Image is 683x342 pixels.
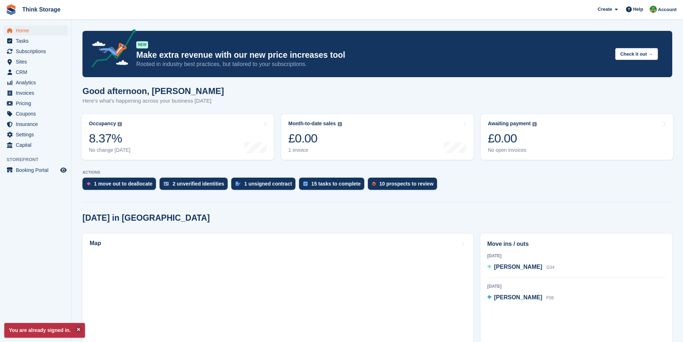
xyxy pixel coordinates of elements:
div: [DATE] [487,253,665,259]
span: Capital [16,140,59,150]
a: menu [4,46,68,56]
div: 1 move out to deallocate [94,181,152,187]
div: 10 prospects to review [379,181,433,187]
a: menu [4,67,68,77]
p: Here's what's happening across your business [DATE] [82,97,224,105]
span: Storefront [6,156,71,163]
div: [DATE] [487,283,665,290]
span: F08 [546,295,554,300]
a: menu [4,88,68,98]
div: 8.37% [89,131,131,146]
a: menu [4,119,68,129]
a: 1 unsigned contract [231,178,299,193]
span: Pricing [16,98,59,108]
h2: Move ins / outs [487,240,665,248]
span: Account [658,6,677,13]
p: Make extra revenue with our new price increases tool [136,50,610,60]
img: icon-info-grey-7440780725fd019a000dd9b08b2336e03edf1995a4989e88bcd33f0948082b44.svg [532,122,537,126]
div: £0.00 [488,131,537,146]
img: Sarah Mackie [650,6,657,13]
div: 1 invoice [288,147,342,153]
span: [PERSON_NAME] [494,294,542,300]
div: 2 unverified identities [172,181,224,187]
a: Preview store [59,166,68,174]
img: task-75834270c22a3079a89374b754ae025e5fb1db73e45f91037f5363f120a921f8.svg [303,182,308,186]
a: 10 prospects to review [368,178,441,193]
img: verify_identity-adf6edd0f0f0b5bbfe63781bf79b02c33cf7c696d77639b501bdc392416b5a36.svg [164,182,169,186]
a: Month-to-date sales £0.00 1 invoice [281,114,473,160]
a: menu [4,165,68,175]
img: move_outs_to_deallocate_icon-f764333ba52eb49d3ac5e1228854f67142a1ed5810a6f6cc68b1a99e826820c5.svg [87,182,90,186]
img: prospect-51fa495bee0391a8d652442698ab0144808aea92771e9ea1ae160a38d050c398.svg [372,182,376,186]
a: Think Storage [19,4,63,15]
span: Home [16,25,59,36]
span: Create [598,6,612,13]
a: 15 tasks to complete [299,178,368,193]
span: Coupons [16,109,59,119]
div: No change [DATE] [89,147,131,153]
a: menu [4,57,68,67]
a: 2 unverified identities [160,178,231,193]
div: Awaiting payment [488,121,531,127]
span: Help [633,6,643,13]
img: icon-info-grey-7440780725fd019a000dd9b08b2336e03edf1995a4989e88bcd33f0948082b44.svg [338,122,342,126]
a: menu [4,98,68,108]
a: menu [4,109,68,119]
p: ACTIONS [82,170,672,175]
span: Settings [16,130,59,140]
a: menu [4,78,68,88]
div: 15 tasks to complete [311,181,361,187]
div: No open invoices [488,147,537,153]
a: Awaiting payment £0.00 No open invoices [481,114,673,160]
h1: Good afternoon, [PERSON_NAME] [82,86,224,96]
a: Occupancy 8.37% No change [DATE] [82,114,274,160]
img: stora-icon-8386f47178a22dfd0bd8f6a31ec36ba5ce8667c1dd55bd0f319d3a0aa187defe.svg [6,4,16,15]
div: Month-to-date sales [288,121,336,127]
span: G34 [546,265,555,270]
div: Occupancy [89,121,116,127]
span: Tasks [16,36,59,46]
h2: Map [90,240,101,247]
span: Insurance [16,119,59,129]
img: contract_signature_icon-13c848040528278c33f63329250d36e43548de30e8caae1d1a13099fd9432cc5.svg [236,182,241,186]
span: Subscriptions [16,46,59,56]
span: [PERSON_NAME] [494,264,542,270]
a: menu [4,25,68,36]
div: £0.00 [288,131,342,146]
div: NEW [136,41,148,48]
a: menu [4,140,68,150]
p: You are already signed in. [4,323,85,338]
span: Analytics [16,78,59,88]
div: 1 unsigned contract [244,181,292,187]
a: [PERSON_NAME] F08 [487,293,554,303]
span: Invoices [16,88,59,98]
button: Check it out → [615,48,658,60]
a: 1 move out to deallocate [82,178,160,193]
h2: [DATE] in [GEOGRAPHIC_DATA] [82,213,210,223]
p: Rooted in industry best practices, but tailored to your subscriptions. [136,60,610,68]
a: menu [4,130,68,140]
a: [PERSON_NAME] G34 [487,263,554,272]
span: Booking Portal [16,165,59,175]
span: CRM [16,67,59,77]
a: menu [4,36,68,46]
img: price-adjustments-announcement-icon-8257ccfd72463d97f412b2fc003d46551f7dbcb40ab6d574587a9cd5c0d94... [86,29,136,70]
span: Sites [16,57,59,67]
img: icon-info-grey-7440780725fd019a000dd9b08b2336e03edf1995a4989e88bcd33f0948082b44.svg [118,122,122,126]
